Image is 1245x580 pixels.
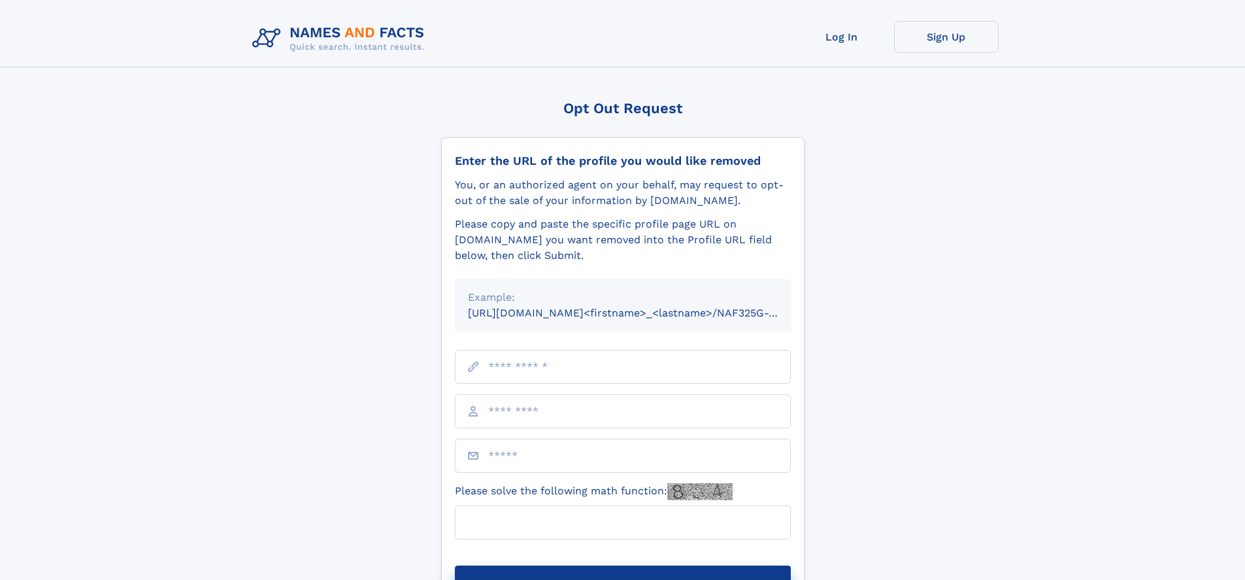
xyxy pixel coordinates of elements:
[468,307,816,319] small: [URL][DOMAIN_NAME]<firstname>_<lastname>/NAF325G-xxxxxxxx
[894,21,999,53] a: Sign Up
[455,154,791,168] div: Enter the URL of the profile you would like removed
[441,100,805,116] div: Opt Out Request
[247,21,435,56] img: Logo Names and Facts
[789,21,894,53] a: Log In
[455,483,733,500] label: Please solve the following math function:
[468,290,778,305] div: Example:
[455,177,791,209] div: You, or an authorized agent on your behalf, may request to opt-out of the sale of your informatio...
[455,216,791,264] div: Please copy and paste the specific profile page URL on [DOMAIN_NAME] you want removed into the Pr...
